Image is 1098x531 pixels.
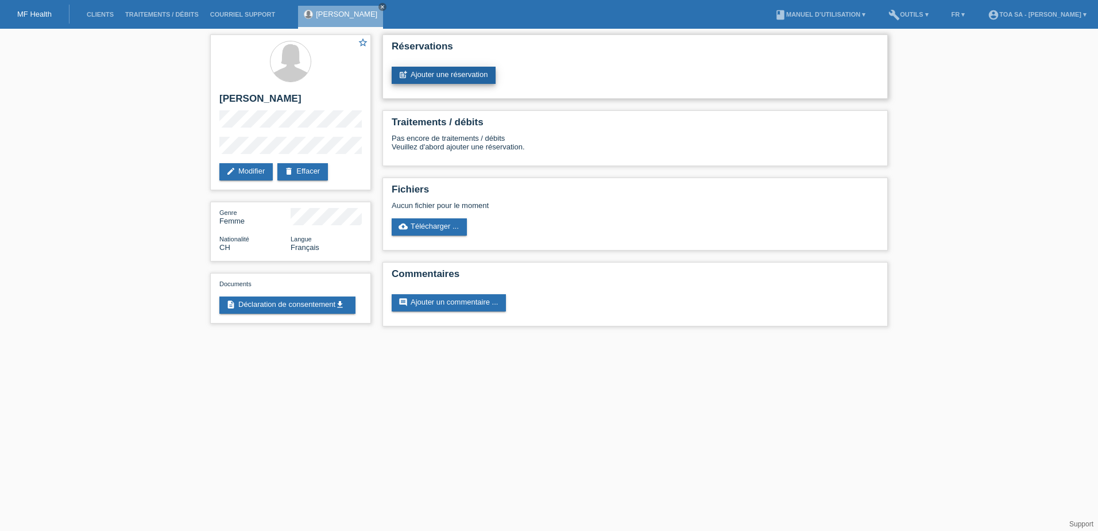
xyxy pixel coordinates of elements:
[392,41,879,58] h2: Réservations
[17,10,52,18] a: MF Health
[219,208,291,225] div: Femme
[988,9,999,21] i: account_circle
[219,297,355,314] a: descriptionDéclaration de consentementget_app
[219,236,249,243] span: Nationalité
[284,167,293,176] i: delete
[291,236,312,243] span: Langue
[119,11,204,18] a: Traitements / débits
[399,222,408,231] i: cloud_upload
[380,4,385,10] i: close
[316,10,377,18] a: [PERSON_NAME]
[399,70,408,79] i: post_add
[81,11,119,18] a: Clients
[291,243,319,252] span: Français
[769,11,871,18] a: bookManuel d’utilisation ▾
[219,163,273,180] a: editModifier
[392,201,743,210] div: Aucun fichier pour le moment
[392,67,496,84] a: post_addAjouter une réservation
[392,218,467,236] a: cloud_uploadTélécharger ...
[399,298,408,307] i: comment
[392,268,879,286] h2: Commentaires
[883,11,934,18] a: buildOutils ▾
[946,11,971,18] a: FR ▾
[392,294,506,311] a: commentAjouter un commentaire ...
[358,37,368,49] a: star_border
[392,184,879,201] h2: Fichiers
[982,11,1092,18] a: account_circleTOA SA - [PERSON_NAME] ▾
[219,93,362,110] h2: [PERSON_NAME]
[226,300,235,309] i: description
[277,163,328,180] a: deleteEffacer
[204,11,281,18] a: Courriel Support
[219,243,230,252] span: Suisse
[335,300,345,309] i: get_app
[219,209,237,216] span: Genre
[392,134,879,160] div: Pas encore de traitements / débits Veuillez d'abord ajouter une réservation.
[358,37,368,48] i: star_border
[888,9,900,21] i: build
[775,9,786,21] i: book
[219,280,252,287] span: Documents
[378,3,386,11] a: close
[1069,520,1093,528] a: Support
[392,117,879,134] h2: Traitements / débits
[226,167,235,176] i: edit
